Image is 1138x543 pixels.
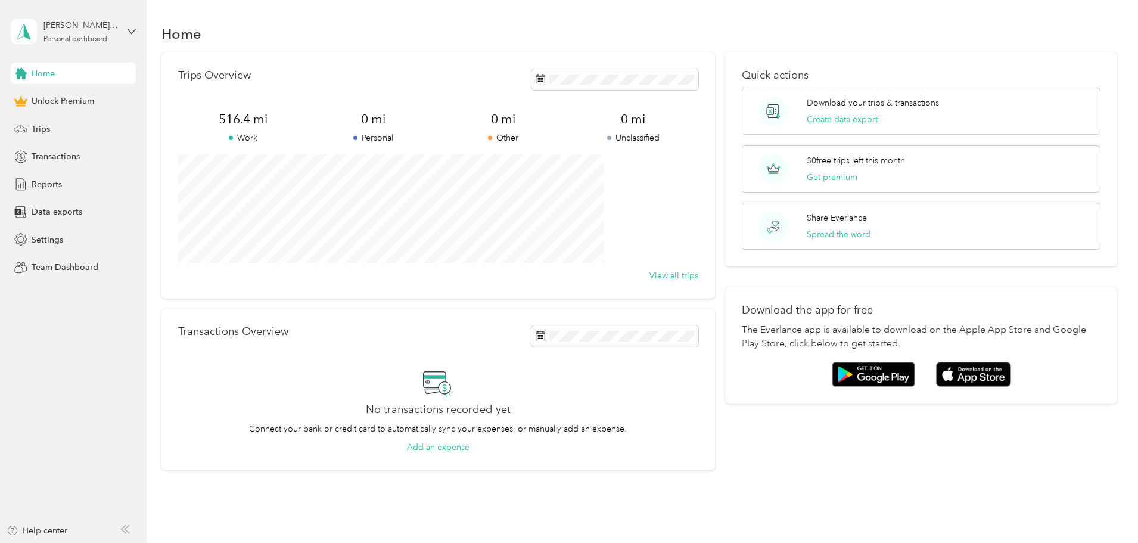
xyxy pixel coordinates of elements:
[43,36,107,43] div: Personal dashboard
[43,19,118,32] div: [PERSON_NAME][EMAIL_ADDRESS][DOMAIN_NAME]
[249,423,627,435] p: Connect your bank or credit card to automatically sync your expenses, or manually add an expense.
[742,323,1100,352] p: The Everlance app is available to download on the Apple App Store and Google Play Store, click be...
[308,132,438,144] p: Personal
[178,69,251,82] p: Trips Overview
[178,132,308,144] p: Work
[807,171,857,184] button: Get premium
[568,111,698,128] span: 0 mi
[32,206,82,218] span: Data exports
[1071,476,1138,543] iframe: Everlance-gr Chat Button Frame
[807,212,867,224] p: Share Everlance
[407,441,469,454] button: Add an expense
[366,404,511,416] h2: No transactions recorded yet
[161,27,201,40] h1: Home
[178,325,288,338] p: Transactions Overview
[649,269,698,282] button: View all trips
[32,67,55,80] span: Home
[308,111,438,128] span: 0 mi
[7,525,67,537] button: Help center
[936,362,1011,387] img: App store
[807,97,939,109] p: Download your trips & transactions
[32,178,62,191] span: Reports
[438,111,568,128] span: 0 mi
[32,234,63,246] span: Settings
[742,304,1100,317] p: Download the app for free
[32,150,80,163] span: Transactions
[742,69,1100,82] p: Quick actions
[807,154,905,167] p: 30 free trips left this month
[32,261,98,274] span: Team Dashboard
[32,95,94,107] span: Unlock Premium
[568,132,698,144] p: Unclassified
[32,123,50,135] span: Trips
[832,362,915,387] img: Google play
[438,132,568,144] p: Other
[807,113,878,126] button: Create data export
[807,228,870,241] button: Spread the word
[178,111,308,128] span: 516.4 mi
